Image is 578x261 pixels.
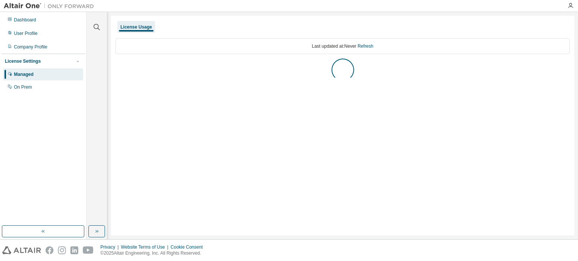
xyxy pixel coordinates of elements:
[14,44,47,50] div: Company Profile
[83,246,94,254] img: youtube.svg
[121,244,170,250] div: Website Terms of Use
[14,71,33,77] div: Managed
[4,2,98,10] img: Altair One
[100,250,207,256] p: © 2025 Altair Engineering, Inc. All Rights Reserved.
[14,17,36,23] div: Dashboard
[120,24,152,30] div: License Usage
[46,246,53,254] img: facebook.svg
[14,84,32,90] div: On Prem
[116,38,570,54] div: Last updated at: Never
[170,244,207,250] div: Cookie Consent
[357,44,373,49] a: Refresh
[2,246,41,254] img: altair_logo.svg
[5,58,41,64] div: License Settings
[58,246,66,254] img: instagram.svg
[14,30,38,36] div: User Profile
[100,244,121,250] div: Privacy
[70,246,78,254] img: linkedin.svg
